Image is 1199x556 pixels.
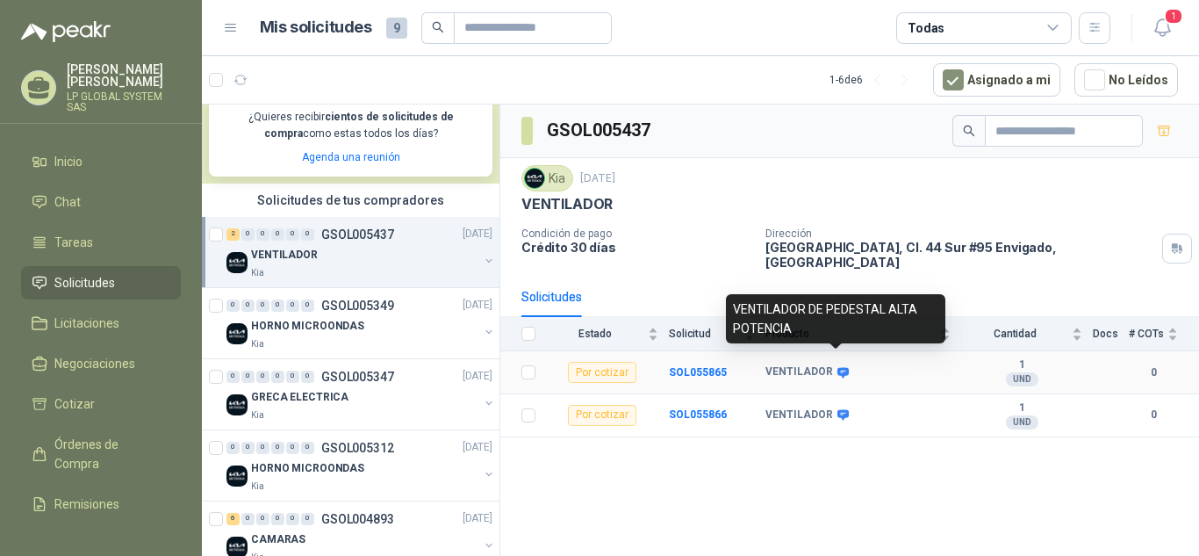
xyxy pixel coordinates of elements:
[765,227,1155,240] p: Dirección
[669,328,741,340] span: Solicitud
[21,307,181,340] a: Licitaciones
[302,151,400,163] a: Agenda una reunión
[546,328,644,340] span: Estado
[226,371,240,383] div: 0
[241,442,255,454] div: 0
[286,228,299,241] div: 0
[264,111,454,140] b: cientos de solicitudes de compra
[226,300,240,312] div: 0
[251,247,318,264] p: VENTILADOR
[241,228,255,241] div: 0
[321,228,394,241] p: GSOL005437
[546,317,669,351] th: Estado
[908,18,944,38] div: Todas
[463,439,492,456] p: [DATE]
[765,365,833,379] b: VENTILADOR
[1093,317,1129,351] th: Docs
[241,371,255,383] div: 0
[256,442,269,454] div: 0
[525,169,544,188] img: Company Logo
[251,318,364,335] p: HORNO MICROONDAS
[256,371,269,383] div: 0
[1164,8,1183,25] span: 1
[226,224,496,280] a: 2 0 0 0 0 0 GSOL005437[DATE] Company LogoVENTILADORKia
[547,117,653,144] h3: GSOL005437
[67,91,181,112] p: LP GLOBAL SYSTEM SAS
[521,240,751,255] p: Crédito 30 días
[271,228,284,241] div: 0
[226,466,248,487] img: Company Logo
[271,371,284,383] div: 0
[568,362,636,383] div: Por cotizar
[463,368,492,385] p: [DATE]
[765,240,1155,270] p: [GEOGRAPHIC_DATA], Cl. 44 Sur #95 Envigado , [GEOGRAPHIC_DATA]
[669,366,727,379] a: SOL055865
[21,387,181,421] a: Cotizar
[256,513,269,525] div: 0
[1146,12,1178,44] button: 1
[54,152,83,171] span: Inicio
[271,300,284,312] div: 0
[765,408,833,422] b: VENTILADOR
[226,228,240,241] div: 2
[286,442,299,454] div: 0
[961,358,1082,372] b: 1
[301,442,314,454] div: 0
[286,513,299,525] div: 0
[321,513,394,525] p: GSOL004893
[241,300,255,312] div: 0
[54,354,135,373] span: Negociaciones
[301,371,314,383] div: 0
[202,184,499,217] div: Solicitudes de tus compradores
[321,300,394,312] p: GSOL005349
[321,371,394,383] p: GSOL005347
[829,66,919,94] div: 1 - 6 de 6
[226,442,240,454] div: 0
[521,287,582,307] div: Solicitudes
[568,405,636,426] div: Por cotizar
[1006,415,1038,430] div: UND
[521,227,751,240] p: Condición de pago
[21,347,181,380] a: Negociaciones
[521,195,613,213] p: VENTILADOR
[21,21,111,42] img: Logo peakr
[251,531,305,548] p: CAMARAS
[251,337,264,351] p: Kia
[54,394,95,414] span: Cotizar
[21,226,181,259] a: Tareas
[54,314,119,333] span: Licitaciones
[54,495,119,514] span: Remisiones
[1074,63,1178,97] button: No Leídos
[226,513,240,525] div: 6
[226,366,496,422] a: 0 0 0 0 0 0 GSOL005347[DATE] Company LogoGRECA ELECTRICAKia
[21,185,181,219] a: Chat
[933,63,1060,97] button: Asignado a mi
[241,513,255,525] div: 0
[580,170,615,187] p: [DATE]
[21,428,181,480] a: Órdenes de Compra
[726,294,945,343] div: VENTILADOR DE PEDESTAL ALTA POTENCIA
[1006,372,1038,386] div: UND
[54,192,81,212] span: Chat
[301,300,314,312] div: 0
[321,442,394,454] p: GSOL005312
[54,435,164,473] span: Órdenes de Compra
[1129,365,1178,381] b: 0
[463,226,492,242] p: [DATE]
[286,371,299,383] div: 0
[669,408,727,421] a: SOL055866
[21,266,181,300] a: Solicitudes
[301,228,314,241] div: 0
[1129,328,1164,340] span: # COTs
[286,300,299,312] div: 0
[463,297,492,314] p: [DATE]
[301,513,314,525] div: 0
[463,510,492,527] p: [DATE]
[669,317,765,351] th: Solicitud
[226,252,248,273] img: Company Logo
[226,437,496,494] a: 0 0 0 0 0 0 GSOL005312[DATE] Company LogoHORNO MICROONDASKia
[226,394,248,415] img: Company Logo
[251,460,364,477] p: HORNO MICROONDAS
[1129,407,1178,423] b: 0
